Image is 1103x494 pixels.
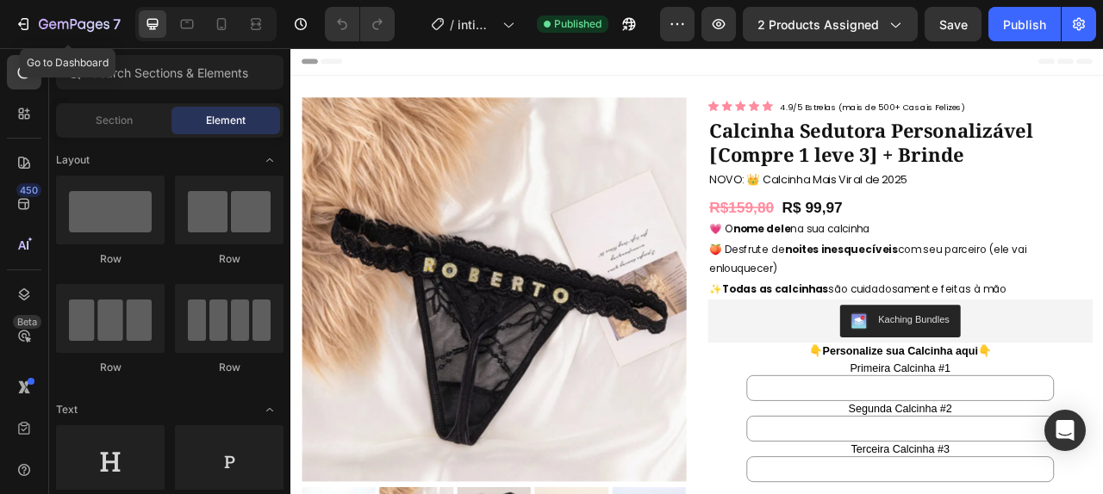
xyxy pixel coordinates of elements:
span: Element [206,113,246,128]
p: ✨ são cuidadosamente feitas à mão [533,295,1019,318]
strong: Todas as calcinhas [549,298,684,316]
span: intimé product page só calcnh [458,15,495,34]
span: Save [939,17,968,32]
label: Segunda Calcinha #2 [531,449,1020,470]
span: Section [96,113,133,128]
span: Toggle open [256,396,284,423]
iframe: Design area [290,48,1103,494]
p: 💗 O na sua calcinha [533,219,1019,242]
button: Kaching Bundles [699,327,851,368]
div: Publish [1003,15,1046,34]
span: Text [56,402,78,417]
strong: nome dele [563,221,636,239]
p: NOVO: 👑 Calcinha Mais Viral de 2025 [533,156,1019,181]
button: 7 [7,7,128,41]
span: / [450,15,454,34]
div: 450 [16,183,41,197]
div: Kaching Bundles [747,337,838,355]
span: Layout [56,152,90,168]
div: Row [175,360,284,375]
span: 2 products assigned [757,15,879,34]
div: Undo/Redo [325,7,395,41]
button: Publish [988,7,1061,41]
span: Personalize sua Calcinha aqui [676,378,874,392]
p: 7 [113,14,121,34]
div: 👇 👇 [531,375,1020,396]
span: 4.9/5 Estrelas (mais de 500+ Casais Felizes) [623,68,858,83]
div: Row [56,360,165,375]
strong: noites inesquecíveis [629,248,772,266]
span: Published [554,16,601,32]
label: Primeira Calcinha #1 [531,398,1020,418]
div: Open Intercom Messenger [1044,410,1086,451]
button: 2 products assigned [743,7,918,41]
strong: R$ 99,97 [625,192,701,213]
strong: R$159,80 [533,192,614,213]
span: Toggle open [256,146,284,174]
input: Search Sections & Elements [56,55,284,90]
div: Beta [13,315,41,329]
p: 🍑 Desfrute de com seu parceiro (ele vai enlouquecer) [533,245,1019,292]
h1: Calcinha Sedutora Personalizável [Compre 1 leve 3] + Brinde [531,88,1020,154]
div: Row [56,251,165,267]
button: Save [925,7,981,41]
img: KachingBundles.png [713,337,733,358]
div: Row [175,251,284,267]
